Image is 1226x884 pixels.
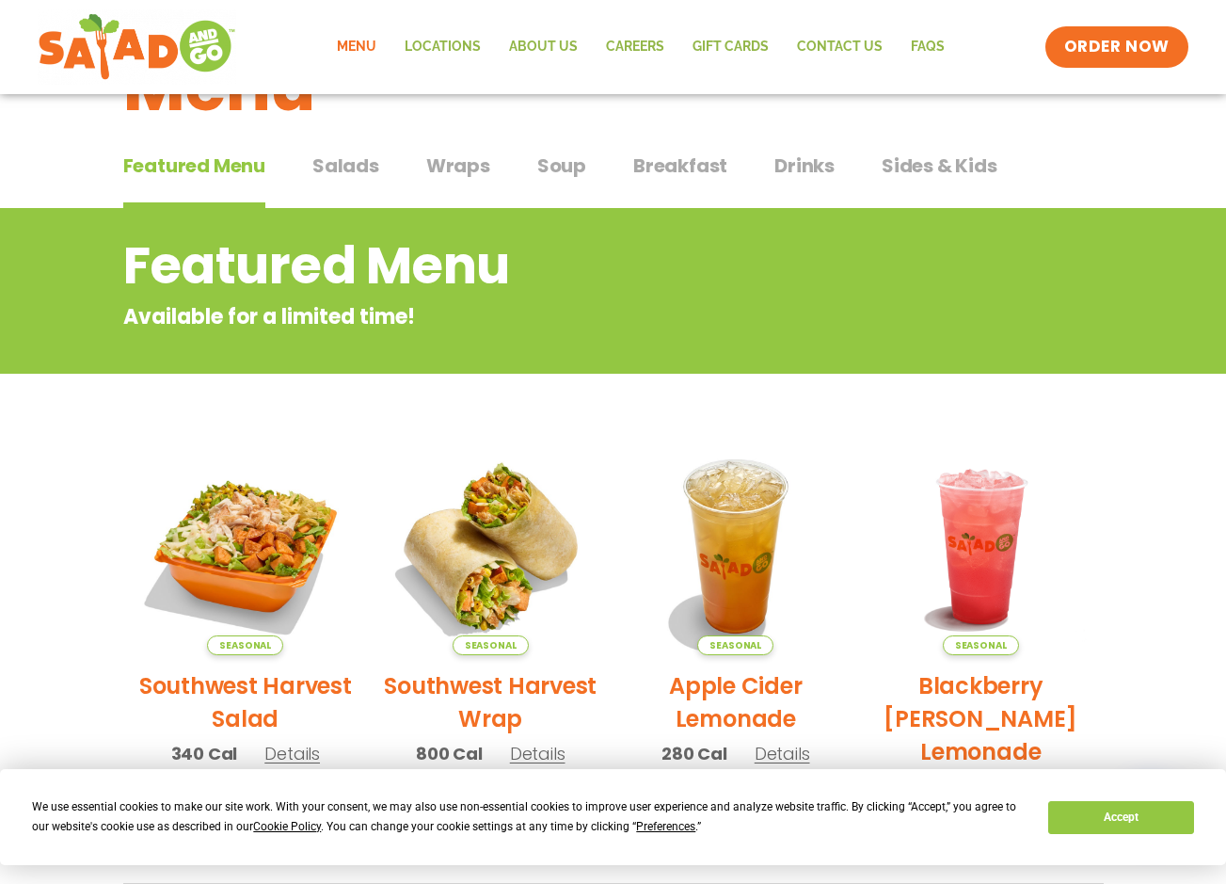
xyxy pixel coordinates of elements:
[123,301,952,332] p: Available for a limited time!
[897,25,959,69] a: FAQs
[382,669,599,735] h2: Southwest Harvest Wrap
[636,820,695,833] span: Preferences
[628,438,845,655] img: Product photo for Apple Cider Lemonade
[697,635,773,655] span: Seasonal
[628,669,845,735] h2: Apple Cider Lemonade
[783,25,897,69] a: Contact Us
[207,635,283,655] span: Seasonal
[592,25,678,69] a: Careers
[171,741,238,766] span: 340 Cal
[453,635,529,655] span: Seasonal
[253,820,321,833] span: Cookie Policy
[264,742,320,765] span: Details
[537,152,586,180] span: Soup
[323,25,959,69] nav: Menu
[323,25,390,69] a: Menu
[495,25,592,69] a: About Us
[633,152,727,180] span: Breakfast
[123,152,265,180] span: Featured Menu
[882,152,997,180] span: Sides & Kids
[755,742,810,765] span: Details
[1048,801,1193,834] button: Accept
[1064,36,1170,58] span: ORDER NOW
[137,669,355,735] h2: Southwest Harvest Salad
[426,152,490,180] span: Wraps
[943,635,1019,655] span: Seasonal
[137,438,355,655] img: Product photo for Southwest Harvest Salad
[312,152,379,180] span: Salads
[661,741,727,766] span: 280 Cal
[678,25,783,69] a: GIFT CARDS
[32,797,1026,837] div: We use essential cookies to make our site work. With your consent, we may also use non-essential ...
[123,228,952,304] h2: Featured Menu
[123,145,1104,209] div: Tabbed content
[1045,26,1188,68] a: ORDER NOW
[382,438,599,655] img: Product photo for Southwest Harvest Wrap
[390,25,495,69] a: Locations
[416,741,483,766] span: 800 Cal
[38,9,236,85] img: new-SAG-logo-768×292
[872,669,1090,768] h2: Blackberry [PERSON_NAME] Lemonade
[774,152,835,180] span: Drinks
[872,438,1090,655] img: Product photo for Blackberry Bramble Lemonade
[510,742,565,765] span: Details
